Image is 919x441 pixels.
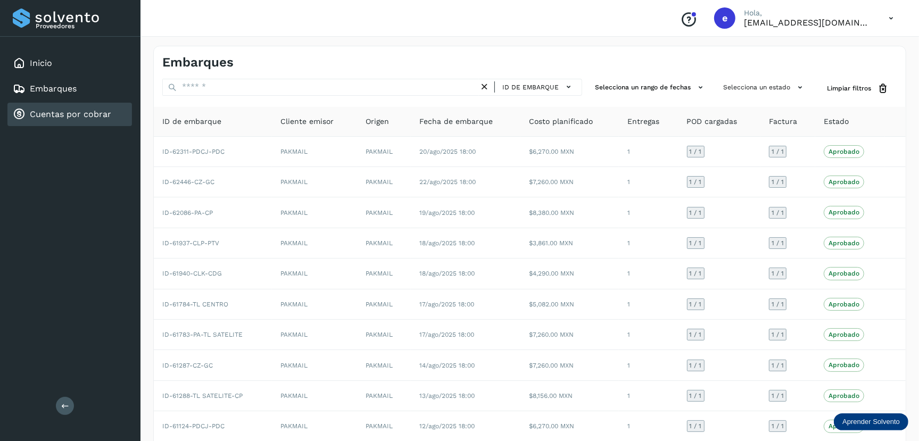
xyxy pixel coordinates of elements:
[619,350,678,380] td: 1
[419,178,476,186] span: 22/ago/2025 18:00
[357,350,411,380] td: PAKMAIL
[272,320,357,350] td: PAKMAIL
[690,210,702,216] span: 1 / 1
[36,22,128,30] p: Proveedores
[419,209,475,217] span: 19/ago/2025 18:00
[829,178,859,186] p: Aprobado
[520,320,619,350] td: $7,260.00 MXN
[520,259,619,289] td: $4,290.00 MXN
[419,362,475,369] span: 14/ago/2025 18:00
[7,103,132,126] div: Cuentas por cobrar
[162,270,222,277] span: ID-61940-CLK-CDG
[619,167,678,197] td: 1
[419,422,475,430] span: 12/ago/2025 18:00
[30,58,52,68] a: Inicio
[690,362,702,369] span: 1 / 1
[272,137,357,167] td: PAKMAIL
[827,84,871,93] span: Limpiar filtros
[357,259,411,289] td: PAKMAIL
[357,137,411,167] td: PAKMAIL
[162,178,214,186] span: ID-62446-CZ-GC
[520,350,619,380] td: $7,260.00 MXN
[419,301,474,308] span: 17/ago/2025 18:00
[502,82,559,92] span: ID de embarque
[772,423,784,429] span: 1 / 1
[619,289,678,320] td: 1
[357,411,411,441] td: PAKMAIL
[520,289,619,320] td: $5,082.00 MXN
[690,423,702,429] span: 1 / 1
[162,362,213,369] span: ID-61287-CZ-GC
[419,148,476,155] span: 20/ago/2025 18:00
[162,301,228,308] span: ID-61784-TL CENTRO
[690,331,702,338] span: 1 / 1
[619,228,678,259] td: 1
[419,270,475,277] span: 18/ago/2025 18:00
[162,116,221,127] span: ID de embarque
[829,209,859,216] p: Aprobado
[30,109,111,119] a: Cuentas por cobrar
[357,167,411,197] td: PAKMAIL
[520,137,619,167] td: $6,270.00 MXN
[772,179,784,185] span: 1 / 1
[162,148,225,155] span: ID-62311-PDCJ-PDC
[690,301,702,307] span: 1 / 1
[834,413,908,430] div: Aprender Solvento
[419,392,475,400] span: 13/ago/2025 18:00
[272,411,357,441] td: PAKMAIL
[162,239,219,247] span: ID-61937-CLP-PTV
[769,116,797,127] span: Factura
[591,79,710,96] button: Selecciona un rango de fechas
[829,331,859,338] p: Aprobado
[499,79,577,95] button: ID de embarque
[272,289,357,320] td: PAKMAIL
[690,148,702,155] span: 1 / 1
[772,393,784,399] span: 1 / 1
[619,259,678,289] td: 1
[162,209,213,217] span: ID-62086-PA-CP
[357,381,411,411] td: PAKMAIL
[272,167,357,197] td: PAKMAIL
[162,392,243,400] span: ID-61288-TL SATELITE-CP
[772,331,784,338] span: 1 / 1
[357,289,411,320] td: PAKMAIL
[520,381,619,411] td: $8,156.00 MXN
[690,393,702,399] span: 1 / 1
[7,52,132,75] div: Inicio
[772,362,784,369] span: 1 / 1
[627,116,659,127] span: Entregas
[772,270,784,277] span: 1 / 1
[520,167,619,197] td: $7,260.00 MXN
[162,331,243,338] span: ID-61783-PA-TL SATELITE
[829,422,859,430] p: Aprobado
[772,240,784,246] span: 1 / 1
[162,422,225,430] span: ID-61124-PDCJ-PDC
[829,239,859,247] p: Aprobado
[162,55,234,70] h4: Embarques
[272,259,357,289] td: PAKMAIL
[829,148,859,155] p: Aprobado
[619,197,678,228] td: 1
[272,350,357,380] td: PAKMAIL
[280,116,334,127] span: Cliente emisor
[419,239,475,247] span: 18/ago/2025 18:00
[366,116,389,127] span: Origen
[619,381,678,411] td: 1
[719,79,810,96] button: Selecciona un estado
[829,361,859,369] p: Aprobado
[419,331,474,338] span: 17/ago/2025 18:00
[744,18,872,28] p: ebenezer5009@gmail.com
[829,392,859,400] p: Aprobado
[690,270,702,277] span: 1 / 1
[772,148,784,155] span: 1 / 1
[357,228,411,259] td: PAKMAIL
[772,301,784,307] span: 1 / 1
[744,9,872,18] p: Hola,
[619,411,678,441] td: 1
[619,137,678,167] td: 1
[272,228,357,259] td: PAKMAIL
[818,79,897,98] button: Limpiar filtros
[687,116,738,127] span: POD cargadas
[30,84,77,94] a: Embarques
[829,301,859,308] p: Aprobado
